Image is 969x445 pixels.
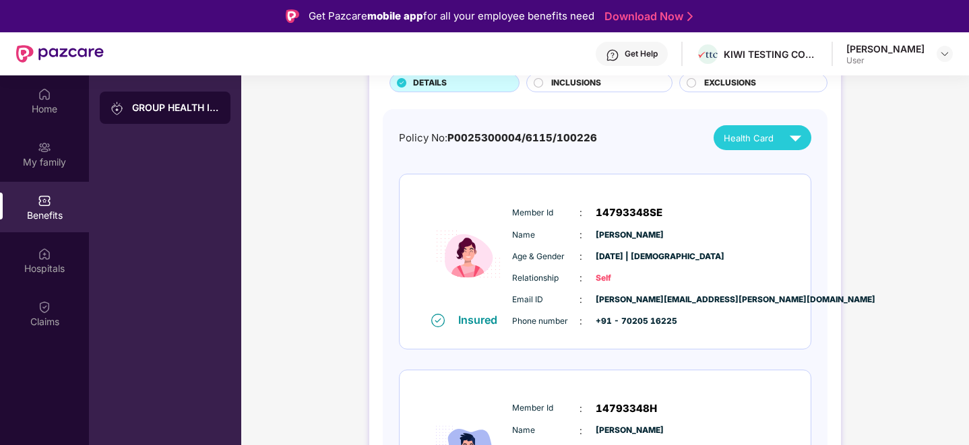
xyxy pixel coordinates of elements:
a: Download Now [604,9,689,24]
img: svg+xml;base64,PHN2ZyBpZD0iRHJvcGRvd24tMzJ4MzIiIHhtbG5zPSJodHRwOi8vd3d3LnczLm9yZy8yMDAwL3N2ZyIgd2... [939,48,950,59]
span: Self [596,272,663,285]
span: : [580,292,582,307]
img: Logo [286,9,299,23]
img: svg+xml;base64,PHN2ZyBpZD0iSG9zcGl0YWxzIiB4bWxucz0iaHR0cDovL3d3dy53My5vcmcvMjAwMC9zdmciIHdpZHRoPS... [38,247,51,261]
span: DETAILS [413,77,447,90]
span: : [580,423,582,438]
div: Get Help [625,48,658,59]
div: Get Pazcare for all your employee benefits need [309,8,594,24]
span: : [580,271,582,285]
img: svg+xml;base64,PHN2ZyBpZD0iSG9tZSIgeG1sbnM9Imh0dHA6Ly93d3cudzMub3JnLzIwMDAvc3ZnIiB3aWR0aD0iMjAiIG... [38,88,51,101]
img: svg+xml;base64,PHN2ZyB3aWR0aD0iMjAiIGhlaWdodD0iMjAiIHZpZXdCb3g9IjAgMCAyMCAyMCIgZmlsbD0ibm9uZSIgeG... [111,102,124,115]
img: New Pazcare Logo [16,45,104,63]
span: Age & Gender [512,250,580,263]
img: svg+xml;base64,PHN2ZyBpZD0iSGVscC0zMngzMiIgeG1sbnM9Imh0dHA6Ly93d3cudzMub3JnLzIwMDAvc3ZnIiB3aWR0aD... [606,48,619,62]
span: [PERSON_NAME] [596,229,663,242]
div: User [846,55,925,66]
span: INCLUSIONS [551,77,601,90]
span: P0025300004/6115/100226 [447,131,597,144]
img: svg+xml;base64,PHN2ZyB3aWR0aD0iMjAiIGhlaWdodD0iMjAiIHZpZXdCb3g9IjAgMCAyMCAyMCIgZmlsbD0ibm9uZSIgeG... [38,141,51,154]
span: EXCLUSIONS [704,77,756,90]
img: svg+xml;base64,PHN2ZyBpZD0iQmVuZWZpdHMiIHhtbG5zPSJodHRwOi8vd3d3LnczLm9yZy8yMDAwL3N2ZyIgd2lkdGg9Ij... [38,194,51,207]
span: Phone number [512,315,580,328]
div: KIWI TESTING CONSULTANCY INDIA PRIVATE LIMITED [724,48,818,61]
strong: mobile app [367,9,423,22]
span: : [580,205,582,220]
span: +91 - 70205 16225 [596,315,663,328]
span: Email ID [512,294,580,306]
span: Member Id [512,402,580,415]
span: : [580,228,582,242]
span: Name [512,229,580,242]
span: [PERSON_NAME][EMAIL_ADDRESS][PERSON_NAME][DOMAIN_NAME] [596,294,663,306]
div: Insured [458,313,505,327]
span: Health Card [724,131,774,145]
span: 14793348H [596,401,657,417]
span: Member Id [512,207,580,219]
span: : [580,314,582,329]
div: GROUP HEALTH INSURANCE [132,101,220,114]
span: : [580,401,582,416]
button: Health Card [714,125,811,150]
img: svg+xml;base64,PHN2ZyBpZD0iQ2xhaW0iIHhtbG5zPSJodHRwOi8vd3d3LnczLm9yZy8yMDAwL3N2ZyIgd2lkdGg9IjIwIi... [38,300,51,314]
img: icon [428,196,509,312]
span: 14793348SE [596,205,662,221]
span: [DATE] | [DEMOGRAPHIC_DATA] [596,250,663,263]
img: svg+xml;base64,PHN2ZyB4bWxucz0iaHR0cDovL3d3dy53My5vcmcvMjAwMC9zdmciIHZpZXdCb3g9IjAgMCAyNCAyNCIgd2... [784,126,807,149]
span: Relationship [512,272,580,285]
img: logo.png [698,52,718,59]
span: [PERSON_NAME] [596,424,663,437]
img: svg+xml;base64,PHN2ZyB4bWxucz0iaHR0cDovL3d3dy53My5vcmcvMjAwMC9zdmciIHdpZHRoPSIxNiIgaGVpZ2h0PSIxNi... [431,314,445,327]
div: Policy No: [399,130,597,146]
span: : [580,249,582,264]
div: [PERSON_NAME] [846,42,925,55]
span: Name [512,424,580,437]
img: Stroke [687,9,693,24]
